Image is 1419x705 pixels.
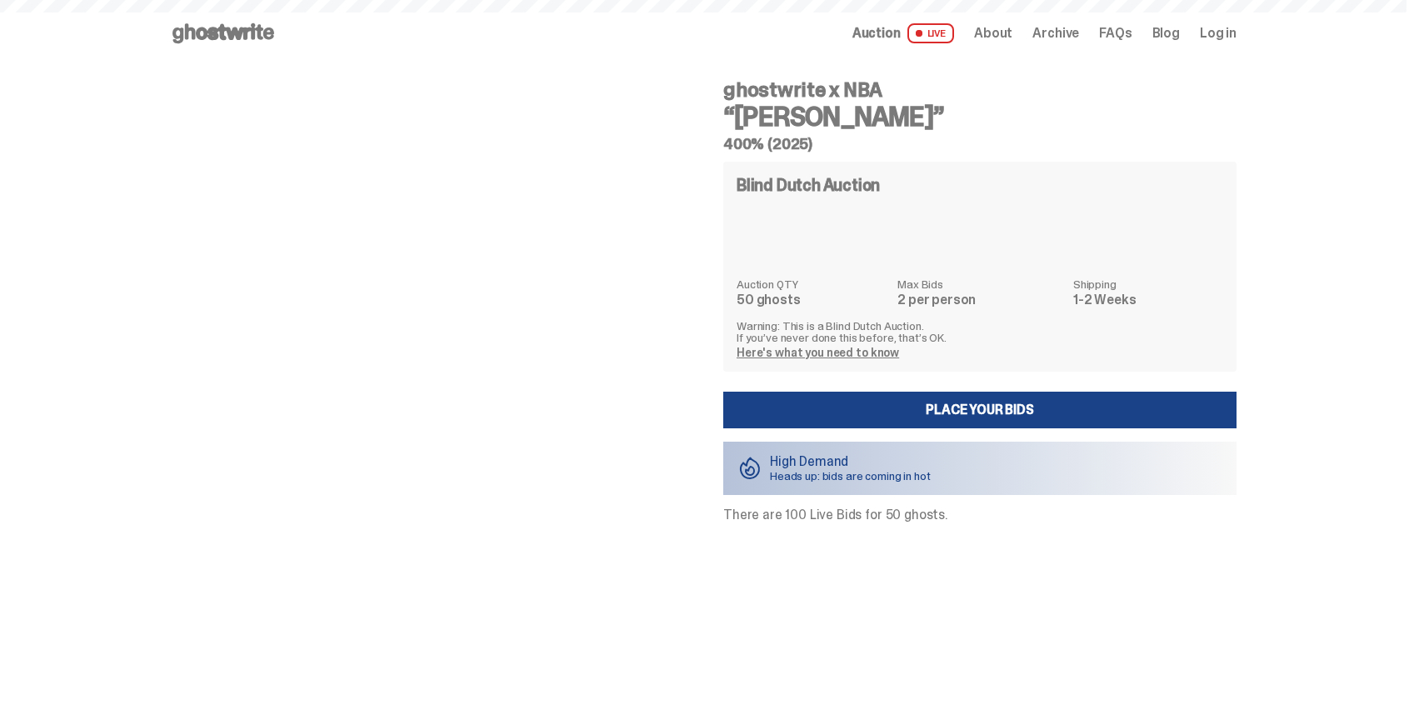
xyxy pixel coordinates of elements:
[723,137,1237,152] h5: 400% (2025)
[852,23,954,43] a: Auction LIVE
[737,320,1223,343] p: Warning: This is a Blind Dutch Auction. If you’ve never done this before, that’s OK.
[1200,27,1237,40] a: Log in
[974,27,1012,40] a: About
[897,293,1063,307] dd: 2 per person
[1073,293,1223,307] dd: 1-2 Weeks
[770,470,931,482] p: Heads up: bids are coming in hot
[723,508,1237,522] p: There are 100 Live Bids for 50 ghosts.
[723,392,1237,428] a: Place your Bids
[852,27,901,40] span: Auction
[1032,27,1079,40] a: Archive
[1099,27,1132,40] a: FAQs
[723,103,1237,130] h3: “[PERSON_NAME]”
[737,345,899,360] a: Here's what you need to know
[737,293,887,307] dd: 50 ghosts
[737,177,880,193] h4: Blind Dutch Auction
[737,278,887,290] dt: Auction QTY
[907,23,955,43] span: LIVE
[770,455,931,468] p: High Demand
[897,278,1063,290] dt: Max Bids
[723,80,1237,100] h4: ghostwrite x NBA
[1073,278,1223,290] dt: Shipping
[1152,27,1180,40] a: Blog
